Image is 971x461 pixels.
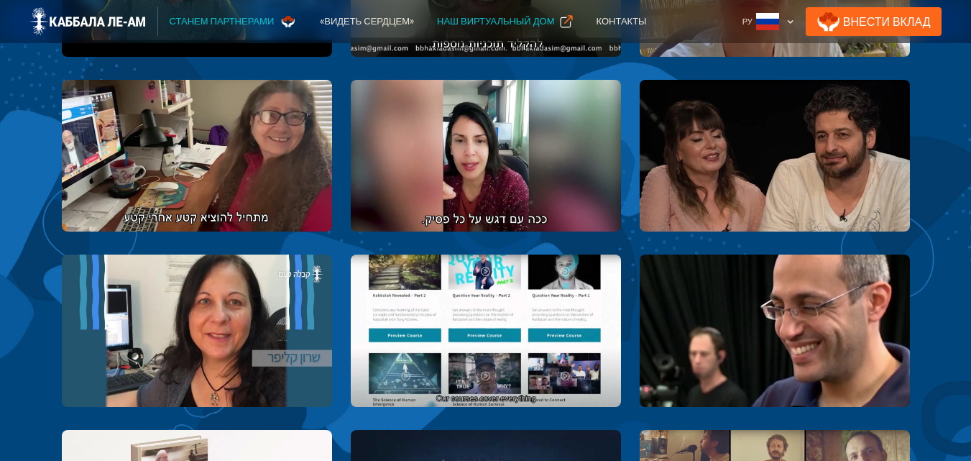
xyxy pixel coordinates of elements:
[806,7,942,36] a: Внести Вклад
[742,14,753,29] div: Ру
[437,14,554,29] div: Наш виртуальный дом
[170,14,275,29] div: Станем партнерами
[596,14,646,29] div: Контакты
[308,7,425,36] a: «Видеть сердцем»
[737,7,800,36] div: Ру
[584,7,658,36] a: Контакты
[320,14,414,29] div: «Видеть сердцем»
[425,7,584,36] a: Наш виртуальный дом
[158,7,309,36] a: Станем партнерами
